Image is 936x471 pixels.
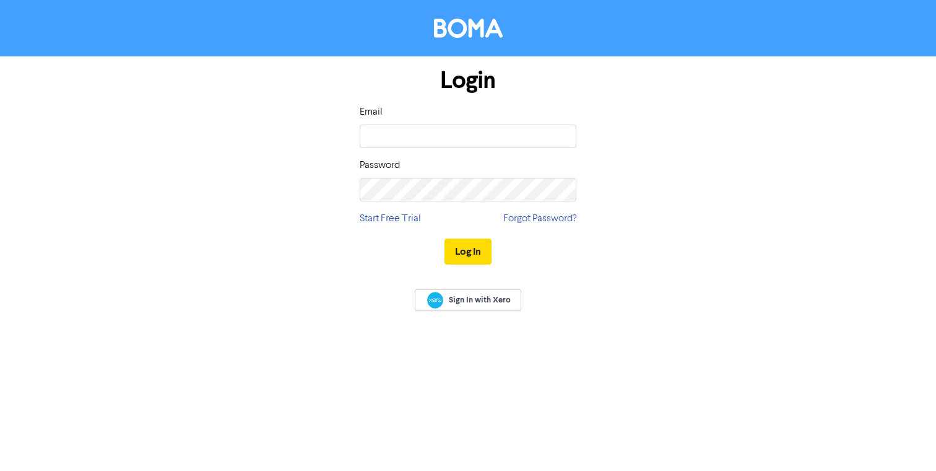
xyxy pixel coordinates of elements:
[427,292,443,309] img: Xero logo
[360,66,576,95] h1: Login
[434,19,503,38] img: BOMA Logo
[444,239,492,265] button: Log In
[449,294,511,306] span: Sign In with Xero
[503,211,576,226] a: Forgot Password?
[360,105,383,120] label: Email
[415,289,521,311] a: Sign In with Xero
[360,158,400,173] label: Password
[360,211,421,226] a: Start Free Trial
